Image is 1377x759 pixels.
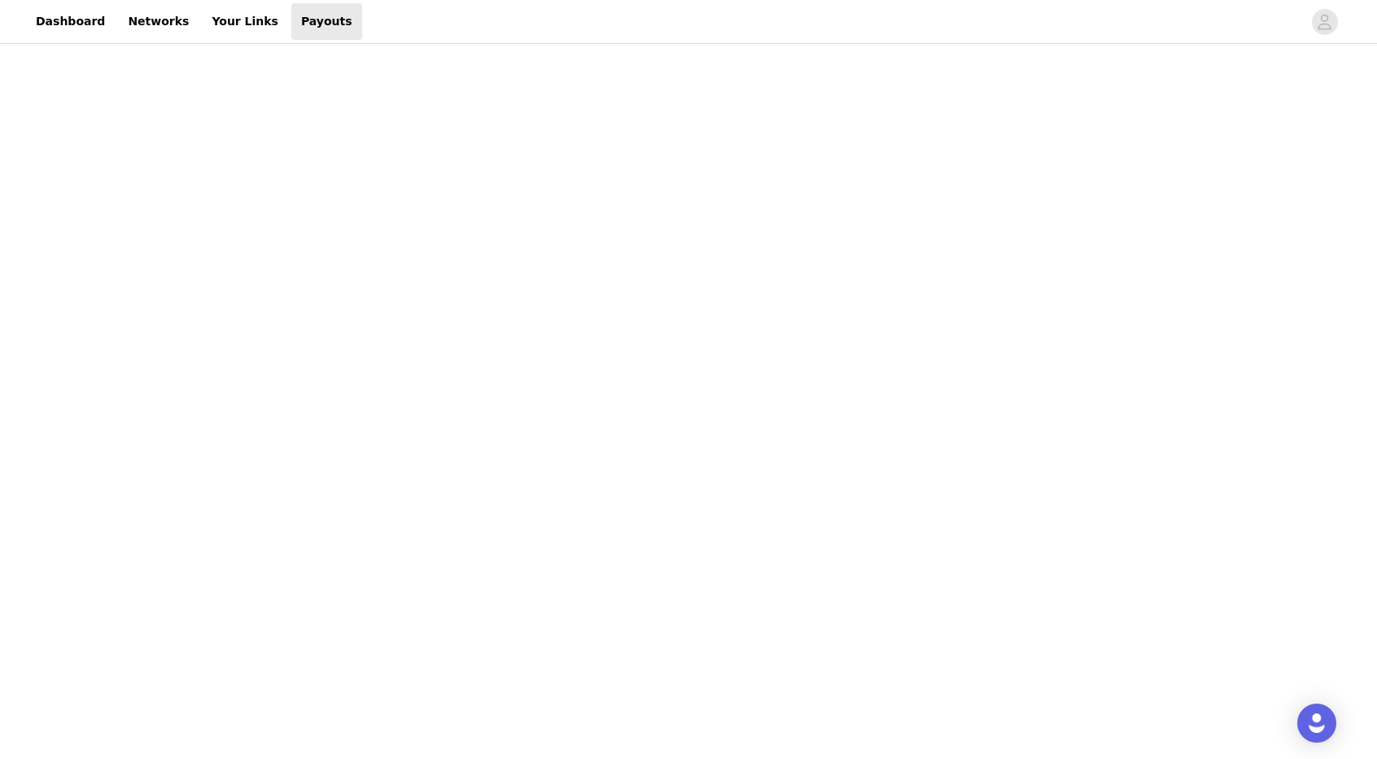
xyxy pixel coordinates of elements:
a: Payouts [291,3,362,40]
a: Dashboard [26,3,115,40]
a: Your Links [202,3,288,40]
a: Networks [118,3,199,40]
div: avatar [1317,9,1332,35]
div: Open Intercom Messenger [1297,704,1336,743]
